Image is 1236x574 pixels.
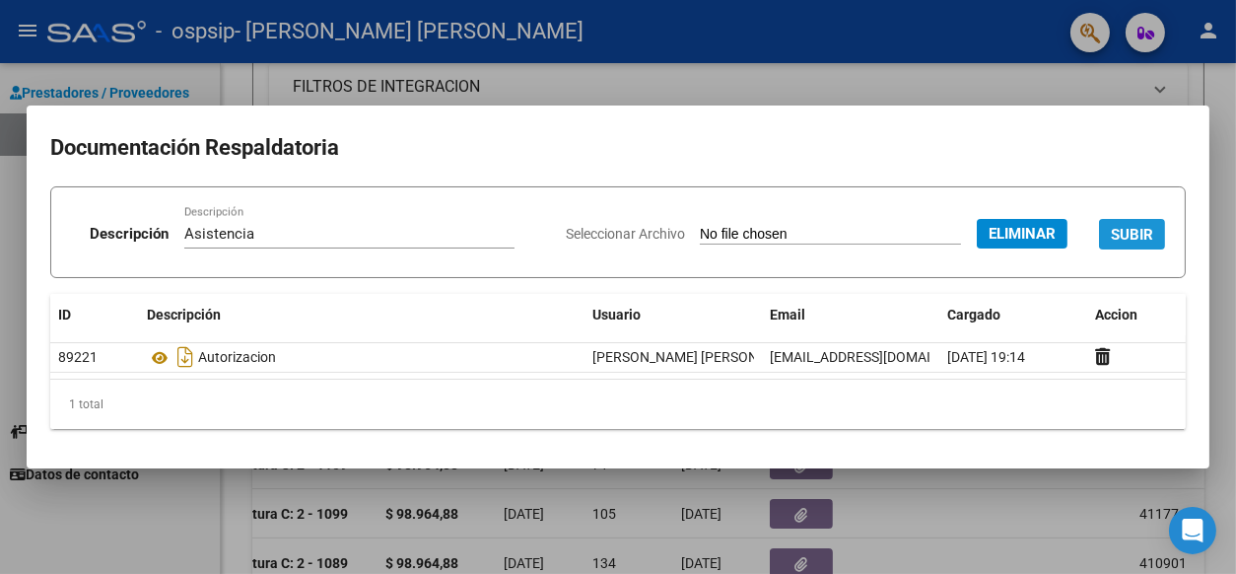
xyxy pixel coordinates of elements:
[1169,507,1216,554] div: Open Intercom Messenger
[592,349,813,365] span: [PERSON_NAME] [PERSON_NAME] -
[989,225,1056,243] span: Eliminar
[1095,307,1137,323] span: Accion
[977,219,1067,249] button: Eliminar
[147,341,577,373] div: Autorizacion
[770,307,805,323] span: Email
[58,307,71,323] span: ID
[139,294,584,336] datatable-header-cell: Descripción
[939,294,1087,336] datatable-header-cell: Cargado
[90,223,169,246] p: Descripción
[947,307,1000,323] span: Cargado
[566,226,685,242] span: Seleccionar Archivo
[592,307,641,323] span: Usuario
[1099,219,1165,250] button: SUBIR
[172,341,198,373] i: Descargar documento
[1111,226,1153,244] span: SUBIR
[147,307,221,323] span: Descripción
[770,349,989,365] span: [EMAIL_ADDRESS][DOMAIN_NAME]
[58,349,98,365] span: 89221
[584,294,762,336] datatable-header-cell: Usuario
[50,129,1186,167] h2: Documentación Respaldatoria
[947,349,1025,365] span: [DATE] 19:14
[50,380,1186,429] div: 1 total
[1087,294,1186,336] datatable-header-cell: Accion
[762,294,939,336] datatable-header-cell: Email
[50,294,139,336] datatable-header-cell: ID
